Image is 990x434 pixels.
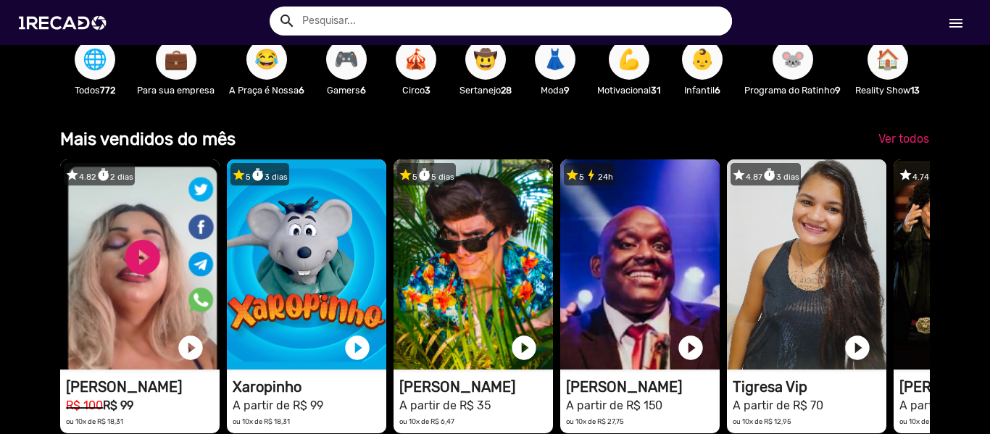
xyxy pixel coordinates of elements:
[682,39,723,80] button: 👶
[597,83,660,97] p: Motivacional
[910,85,920,96] b: 13
[100,85,115,96] b: 772
[843,333,872,362] a: play_circle_filled
[399,398,491,412] small: A partir de R$ 35
[291,7,732,36] input: Pesquisar...
[733,378,886,396] h1: Tigresa Vip
[773,39,813,80] button: 🐭
[233,417,290,425] small: ou 10x de R$ 18,31
[399,378,553,396] h1: [PERSON_NAME]
[343,333,372,362] a: play_circle_filled
[404,39,428,80] span: 🎪
[868,39,908,80] button: 🏠
[75,39,115,80] button: 🌐
[60,159,220,370] video: 1RECADO vídeos dedicados para fãs e empresas
[715,85,720,96] b: 6
[465,39,506,80] button: 🤠
[319,83,374,97] p: Gamers
[66,398,103,412] small: R$ 100
[103,398,133,412] b: R$ 99
[509,333,538,362] a: play_circle_filled
[947,14,965,32] mat-icon: Início
[566,378,720,396] h1: [PERSON_NAME]
[564,85,570,96] b: 9
[566,398,662,412] small: A partir de R$ 150
[528,83,583,97] p: Moda
[66,417,123,425] small: ou 10x de R$ 18,31
[899,417,957,425] small: ou 10x de R$ 27,75
[543,39,567,80] span: 👗
[501,85,512,96] b: 28
[875,39,900,80] span: 🏠
[83,39,107,80] span: 🌐
[246,39,287,80] button: 😂
[299,85,304,96] b: 6
[278,12,296,30] mat-icon: Example home icon
[360,85,366,96] b: 6
[733,398,823,412] small: A partir de R$ 70
[676,333,705,362] a: play_circle_filled
[396,39,436,80] button: 🎪
[781,39,805,80] span: 🐭
[326,39,367,80] button: 🎮
[254,39,279,80] span: 😂
[675,83,730,97] p: Infantil
[535,39,575,80] button: 👗
[733,417,791,425] small: ou 10x de R$ 12,95
[566,417,624,425] small: ou 10x de R$ 27,75
[651,85,660,96] b: 31
[617,39,641,80] span: 💪
[233,398,323,412] small: A partir de R$ 99
[164,39,188,80] span: 💼
[473,39,498,80] span: 🤠
[156,39,196,80] button: 💼
[458,83,513,97] p: Sertanejo
[878,132,929,146] span: Ver todos
[233,378,386,396] h1: Xaropinho
[394,159,553,370] video: 1RECADO vídeos dedicados para fãs e empresas
[176,333,205,362] a: play_circle_filled
[227,159,386,370] video: 1RECADO vídeos dedicados para fãs e empresas
[60,129,236,149] b: Mais vendidos do mês
[66,378,220,396] h1: [PERSON_NAME]
[727,159,886,370] video: 1RECADO vídeos dedicados para fãs e empresas
[690,39,715,80] span: 👶
[67,83,122,97] p: Todos
[399,417,454,425] small: ou 10x de R$ 6,47
[744,83,841,97] p: Programa do Ratinho
[855,83,920,97] p: Reality Show
[425,85,430,96] b: 3
[229,83,304,97] p: A Praça é Nossa
[273,7,299,33] button: Example home icon
[388,83,444,97] p: Circo
[560,159,720,370] video: 1RECADO vídeos dedicados para fãs e empresas
[137,83,215,97] p: Para sua empresa
[334,39,359,80] span: 🎮
[835,85,841,96] b: 9
[609,39,649,80] button: 💪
